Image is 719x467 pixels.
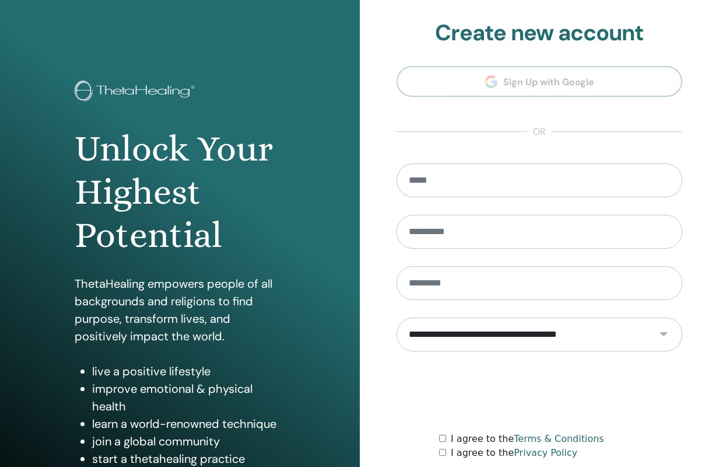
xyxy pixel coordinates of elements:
li: join a global community [92,433,285,450]
iframe: reCAPTCHA [451,369,628,414]
h2: Create new account [397,20,683,47]
a: Privacy Policy [514,447,577,458]
li: learn a world-renowned technique [92,415,285,433]
li: live a positive lifestyle [92,363,285,380]
h1: Unlock Your Highest Potential [75,127,285,257]
label: I agree to the [451,432,604,446]
a: Terms & Conditions [514,433,604,444]
li: improve emotional & physical health [92,380,285,415]
span: or [527,125,552,139]
label: I agree to the [451,446,577,460]
p: ThetaHealing empowers people of all backgrounds and religions to find purpose, transform lives, a... [75,275,285,345]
